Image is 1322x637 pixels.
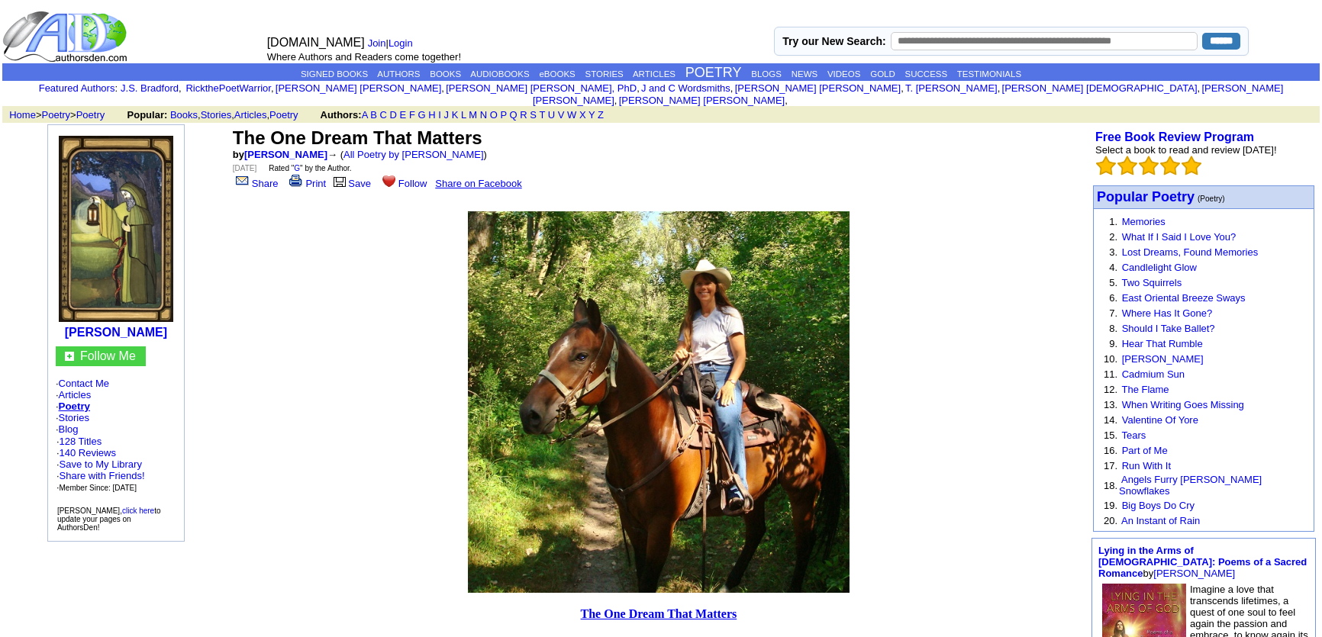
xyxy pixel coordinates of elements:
[567,109,576,121] a: W
[244,149,327,160] a: [PERSON_NAME]
[1119,474,1262,497] a: Angels Furry [PERSON_NAME] Snowflakes
[1122,338,1203,349] a: Hear That Rumble
[1109,246,1117,258] font: 3.
[444,109,450,121] a: J
[751,69,782,79] a: BLOGS
[640,85,641,93] font: i
[905,69,948,79] a: SUCCESS
[4,109,124,121] font: > >
[1000,85,1001,93] font: i
[1122,323,1215,334] a: Should I Take Ballet?
[1098,545,1307,579] font: by
[236,175,249,187] img: share_page.gif
[1121,515,1200,526] a: An Instant of Rain
[1104,480,1117,491] font: 18.
[641,82,730,94] a: J and C Wordsmiths
[530,109,537,121] a: S
[233,127,482,148] font: The One Dream That Matters
[343,149,484,160] a: All Poetry by [PERSON_NAME]
[1109,216,1117,227] font: 1.
[1104,384,1117,395] font: 12.
[1002,82,1198,94] a: [PERSON_NAME] [DEMOGRAPHIC_DATA]
[59,389,92,401] a: Articles
[233,164,256,172] font: [DATE]
[56,458,145,493] font: · · ·
[56,436,145,493] font: · ·
[1104,399,1117,410] font: 13.
[579,109,586,121] a: X
[461,109,466,121] a: L
[57,507,161,532] font: [PERSON_NAME], to update your pages on AuthorsDen!
[1122,414,1198,426] a: Valentine Of Yore
[792,69,818,79] a: NEWS
[121,82,179,94] a: J.S. Bradford
[1122,353,1204,365] a: [PERSON_NAME]
[533,82,1283,106] a: [PERSON_NAME] [PERSON_NAME]
[368,37,418,49] font: |
[182,85,183,93] font: i
[1097,191,1195,204] a: Popular Poetry
[301,69,368,79] a: SIGNED BOOKS
[444,85,446,93] font: i
[418,109,425,121] a: G
[59,136,173,322] img: 112038.jpg
[1109,292,1117,304] font: 6.
[598,109,604,121] a: Z
[1122,445,1168,456] a: Part of Me
[1109,277,1117,288] font: 5.
[1109,323,1117,334] font: 8.
[501,109,507,121] a: P
[1104,515,1117,526] font: 20.
[1109,307,1117,319] font: 7.
[39,82,115,94] a: Featured Authors
[380,109,387,121] a: C
[368,37,386,49] a: Join
[1198,195,1225,203] font: (Poetry)
[80,349,136,362] font: Follow Me
[321,109,362,121] b: Authors:
[331,178,371,189] a: Save
[1122,500,1195,511] a: Big Boys Do Cry
[452,109,459,121] a: K
[438,109,441,121] a: I
[1109,262,1117,273] font: 4.
[59,378,109,389] a: Contact Me
[588,109,595,121] a: Y
[60,470,145,481] a: Share with Friends!
[1160,156,1180,175] img: bigemptystars.png
[377,69,420,79] a: AUTHORS
[286,178,326,189] a: Print
[1122,231,1237,243] a: What If I Said I Love You?
[490,109,498,121] a: O
[904,85,905,93] font: i
[1104,460,1117,471] font: 17.
[1122,460,1171,471] a: Run With It
[2,10,131,63] img: logo_ad.gif
[1095,144,1277,156] font: Select a book to read and review [DATE]!
[183,82,271,94] a: RickthePoetWarrior
[1122,216,1166,227] a: Memories
[327,149,487,160] font: → ( )
[1104,414,1117,426] font: 14.
[468,211,850,593] img: 351395.JPG
[65,352,74,361] img: gc.jpg
[42,109,71,121] a: Poetry
[289,175,302,187] img: print.gif
[379,178,427,189] a: Follow
[267,51,461,63] font: Where Authors and Readers come together!
[469,109,477,121] a: M
[65,326,167,339] a: [PERSON_NAME]
[1109,231,1117,243] font: 2.
[1104,429,1117,441] font: 15.
[685,65,742,80] a: POETRY
[957,69,1021,79] a: TESTIMONIALS
[1104,353,1117,365] font: 10.
[446,82,637,94] a: [PERSON_NAME] [PERSON_NAME], PhD
[1122,246,1258,258] a: Lost Dreams, Found Memories
[269,109,298,121] a: Poetry
[1104,500,1117,511] font: 19.
[428,109,435,121] a: H
[1153,568,1235,579] a: [PERSON_NAME]
[905,82,998,94] a: T. [PERSON_NAME]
